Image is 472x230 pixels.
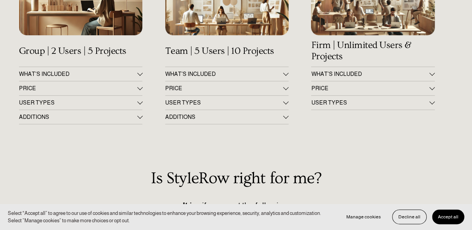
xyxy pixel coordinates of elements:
span: PRICE [165,85,284,91]
span: Manage cookies [346,214,381,220]
span: PRICE [19,85,137,91]
button: Decline all [392,209,427,224]
button: PRICE [311,81,435,95]
button: Accept all [432,209,464,224]
h4: Team | 5 Users | 10 Projects [165,45,289,57]
span: USER TYPES [311,100,429,106]
span: USER TYPES [165,100,284,106]
span: ADDITIONS [165,114,284,120]
button: USER TYPES [311,96,435,110]
button: WHAT'S INCLUDED [19,67,143,81]
button: USER TYPES [19,96,143,110]
button: WHAT’S INCLUDED [311,67,435,81]
button: ADDITIONS [165,110,289,124]
span: PRICE [311,85,429,91]
span: USER TYPES [19,100,137,106]
strong: It is… [183,201,202,211]
h4: Group | 2 Users | 5 Projects [19,45,143,57]
button: WHAT'S INCLUDED [165,67,289,81]
span: Decline all [398,214,420,220]
span: Accept all [438,214,458,220]
h2: Is StyleRow right for me? [19,169,453,187]
span: WHAT’S INCLUDED [311,71,429,77]
p: Select “Accept all” to agree to our use of cookies and similar technologies to enhance your brows... [8,209,333,225]
span: WHAT'S INCLUDED [19,71,137,77]
h4: Firm | Unlimited Users & Projects [311,39,435,62]
span: WHAT'S INCLUDED [165,71,284,77]
button: USER TYPES [165,96,289,110]
button: PRICE [19,81,143,95]
span: ADDITIONS [19,114,137,120]
button: Manage cookies [341,209,387,224]
p: if you want the following: [19,200,453,213]
button: ADDITIONS [19,110,143,124]
button: PRICE [165,81,289,95]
